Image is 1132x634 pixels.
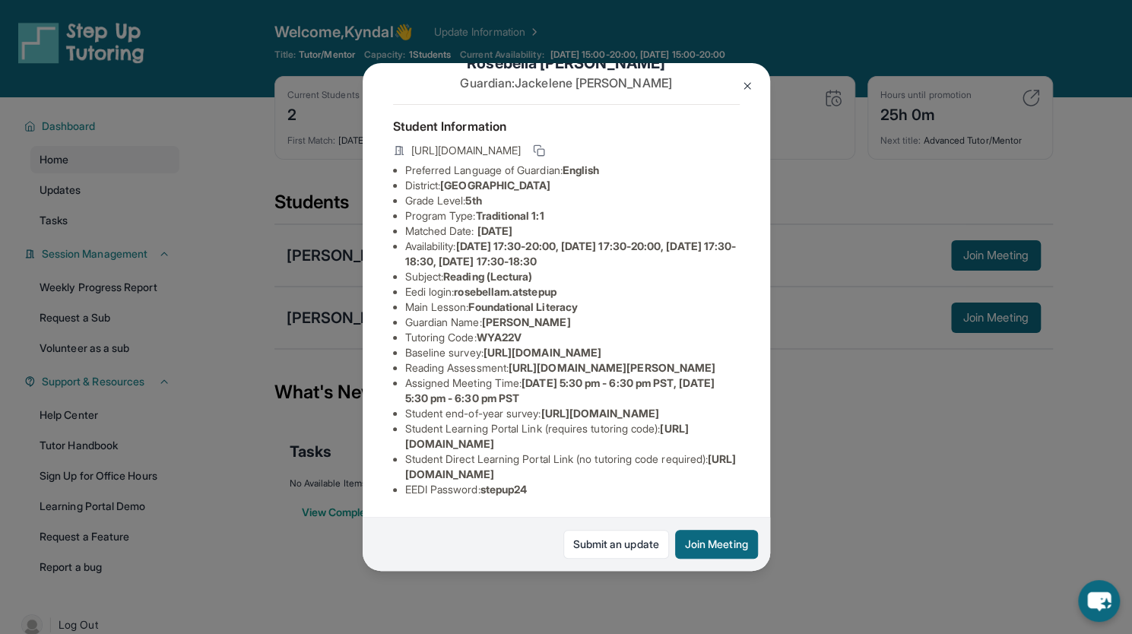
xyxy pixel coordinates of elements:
a: Submit an update [563,530,669,559]
span: rosebellam.atstepup [454,285,556,298]
li: Availability: [405,239,740,269]
p: Guardian: Jackelene [PERSON_NAME] [393,74,740,92]
li: Reading Assessment : [405,360,740,376]
li: Student end-of-year survey : [405,406,740,421]
img: Close Icon [741,80,753,92]
h4: Student Information [393,117,740,135]
span: [URL][DOMAIN_NAME] [484,346,601,359]
li: District: [405,178,740,193]
li: Assigned Meeting Time : [405,376,740,406]
span: [DATE] 17:30-20:00, [DATE] 17:30-20:00, [DATE] 17:30-18:30, [DATE] 17:30-18:30 [405,239,737,268]
span: Traditional 1:1 [475,209,544,222]
li: Eedi login : [405,284,740,300]
span: [GEOGRAPHIC_DATA] [440,179,550,192]
span: [DATE] 5:30 pm - 6:30 pm PST, [DATE] 5:30 pm - 6:30 pm PST [405,376,715,404]
li: EEDI Password : [405,482,740,497]
span: 5th [465,194,481,207]
span: [PERSON_NAME] [482,315,571,328]
button: Join Meeting [675,530,758,559]
li: Student Direct Learning Portal Link (no tutoring code required) : [405,452,740,482]
span: English [563,163,600,176]
li: Matched Date: [405,223,740,239]
li: Preferred Language of Guardian: [405,163,740,178]
li: Guardian Name : [405,315,740,330]
li: Program Type: [405,208,740,223]
span: WYA22V [477,331,522,344]
span: [URL][DOMAIN_NAME][PERSON_NAME] [509,361,715,374]
button: Copy link [530,141,548,160]
h1: Rosebella [PERSON_NAME] [393,52,740,74]
span: Reading (Lectura) [443,270,532,283]
li: Tutoring Code : [405,330,740,345]
span: Foundational Literacy [468,300,577,313]
span: stepup24 [480,483,528,496]
span: [URL][DOMAIN_NAME] [541,407,658,420]
li: Subject : [405,269,740,284]
button: chat-button [1078,580,1120,622]
li: Grade Level: [405,193,740,208]
li: Baseline survey : [405,345,740,360]
span: [DATE] [477,224,512,237]
li: Student Learning Portal Link (requires tutoring code) : [405,421,740,452]
span: [URL][DOMAIN_NAME] [411,143,521,158]
li: Main Lesson : [405,300,740,315]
